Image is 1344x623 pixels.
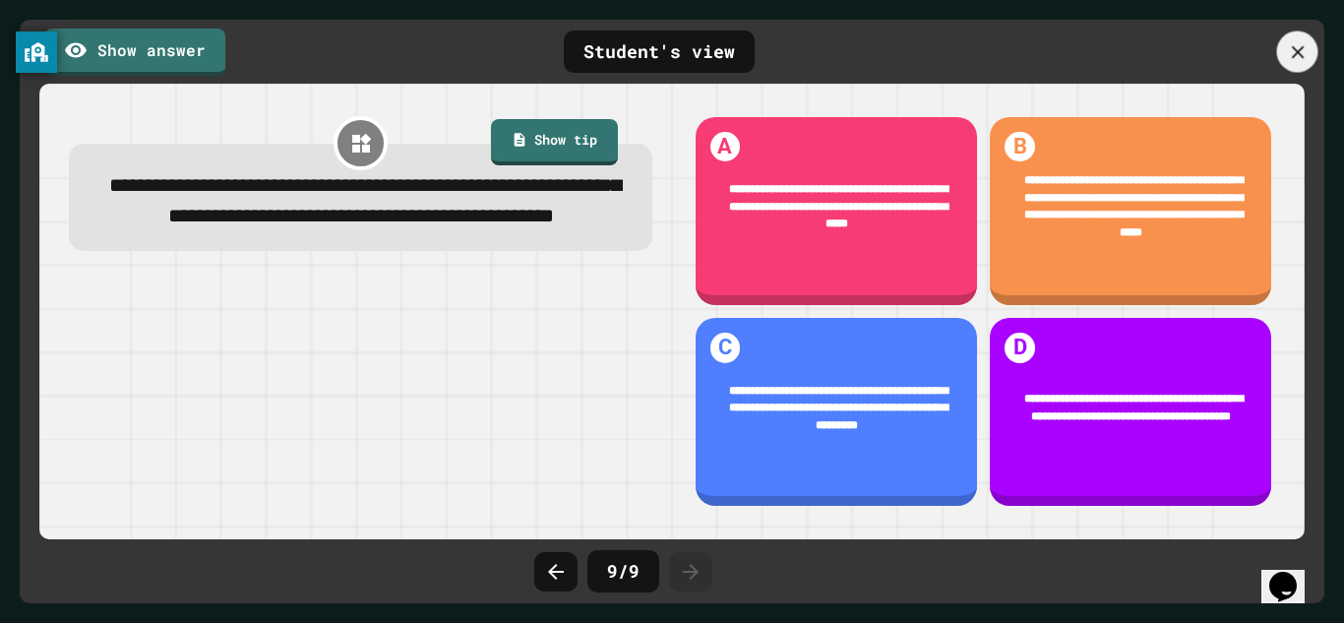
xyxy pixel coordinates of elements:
a: Show tip [491,119,617,164]
div: 9 / 9 [587,550,659,592]
h1: D [1005,333,1035,363]
h1: C [710,333,741,363]
iframe: chat widget [1261,544,1324,603]
h1: A [710,132,741,162]
a: Show answer [44,29,225,76]
h1: B [1005,132,1035,162]
div: Student's view [564,31,755,73]
button: privacy banner [16,31,57,73]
